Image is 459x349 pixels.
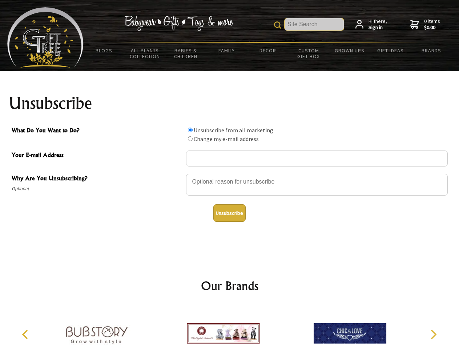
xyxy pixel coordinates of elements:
button: Unsubscribe [213,204,246,222]
textarea: Why Are You Unsubscribing? [186,174,448,196]
label: Change my e-mail address [194,135,259,143]
a: Brands [411,43,452,58]
a: Custom Gift Box [288,43,329,64]
a: Grown Ups [329,43,370,58]
strong: $0.00 [424,24,440,31]
img: Babywear - Gifts - Toys & more [124,16,233,31]
span: What Do You Want to Do? [12,126,182,136]
a: Hi there,Sign in [355,18,387,31]
input: What Do You Want to Do? [188,128,193,132]
span: Your E-mail Address [12,151,182,161]
h2: Our Brands [15,277,445,294]
a: Family [206,43,247,58]
span: Why Are You Unsubscribing? [12,174,182,184]
h1: Unsubscribe [9,95,451,112]
input: What Do You Want to Do? [188,136,193,141]
input: Your E-mail Address [186,151,448,167]
a: All Plants Collection [125,43,166,64]
a: Decor [247,43,288,58]
img: Babyware - Gifts - Toys and more... [7,7,84,68]
a: 0 items$0.00 [410,18,440,31]
a: Babies & Children [165,43,206,64]
input: Site Search [285,18,344,31]
button: Next [425,326,441,342]
span: Hi there, [369,18,387,31]
span: Optional [12,184,182,193]
label: Unsubscribe from all marketing [194,127,273,134]
a: BLOGS [84,43,125,58]
button: Previous [18,326,34,342]
img: product search [274,21,281,29]
span: 0 items [424,18,440,31]
strong: Sign in [369,24,387,31]
a: Gift Ideas [370,43,411,58]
